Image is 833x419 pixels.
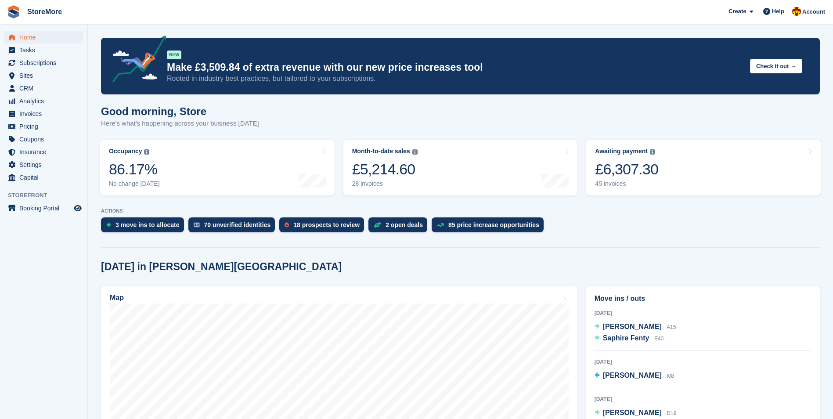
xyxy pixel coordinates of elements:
[109,160,160,178] div: 86.17%
[115,221,180,228] div: 3 move ins to allocate
[4,31,83,43] a: menu
[792,7,801,16] img: Store More Team
[4,171,83,184] a: menu
[19,108,72,120] span: Invoices
[101,217,188,237] a: 3 move ins to allocate
[19,202,72,214] span: Booking Portal
[101,208,820,214] p: ACTIONS
[4,159,83,171] a: menu
[19,146,72,158] span: Insurance
[352,148,410,155] div: Month-to-date sales
[19,69,72,82] span: Sites
[595,309,811,317] div: [DATE]
[4,82,83,94] a: menu
[595,148,648,155] div: Awaiting payment
[343,140,578,195] a: Month-to-date sales £5,214.60 28 invoices
[101,105,259,117] h1: Good morning, Store
[603,334,649,342] span: Saphire Fenty
[750,59,802,73] button: Check it out →
[386,221,423,228] div: 2 open deals
[110,294,124,302] h2: Map
[19,120,72,133] span: Pricing
[19,57,72,69] span: Subscriptions
[167,51,181,59] div: NEW
[802,7,825,16] span: Account
[19,31,72,43] span: Home
[106,222,111,228] img: move_ins_to_allocate_icon-fdf77a2bb77ea45bf5b3d319d69a93e2d87916cf1d5bf7949dd705db3b84f3ca.svg
[4,146,83,158] a: menu
[72,203,83,213] a: Preview store
[4,120,83,133] a: menu
[437,223,444,227] img: price_increase_opportunities-93ffe204e8149a01c8c9dc8f82e8f89637d9d84a8eef4429ea346261dce0b2c0.svg
[167,74,743,83] p: Rooted in industry best practices, but tailored to your subscriptions.
[7,5,20,18] img: stora-icon-8386f47178a22dfd0bd8f6a31ec36ba5ce8667c1dd55bd0f319d3a0aa187defe.svg
[4,133,83,145] a: menu
[650,149,655,155] img: icon-info-grey-7440780725fd019a000dd9b08b2336e03edf1995a4989e88bcd33f0948082b44.svg
[432,217,548,237] a: 85 price increase opportunities
[109,180,160,188] div: No change [DATE]
[4,95,83,107] a: menu
[4,202,83,214] a: menu
[595,333,664,344] a: Saphire Fenty E40
[595,293,811,304] h2: Move ins / outs
[204,221,271,228] div: 70 unverified identities
[667,410,676,416] span: D19
[448,221,539,228] div: 85 price increase opportunities
[595,321,676,333] a: [PERSON_NAME] A15
[4,57,83,69] a: menu
[603,372,662,379] span: [PERSON_NAME]
[595,370,674,382] a: [PERSON_NAME] I08
[654,336,664,342] span: E40
[4,44,83,56] a: menu
[105,36,166,86] img: price-adjustments-announcement-icon-8257ccfd72463d97f412b2fc003d46551f7dbcb40ab6d574587a9cd5c0d94...
[667,373,674,379] span: I08
[19,159,72,171] span: Settings
[19,133,72,145] span: Coupons
[8,191,87,200] span: Storefront
[101,119,259,129] p: Here's what's happening across your business [DATE]
[772,7,784,16] span: Help
[279,217,368,237] a: 18 prospects to review
[167,61,743,74] p: Make £3,509.84 of extra revenue with our new price increases tool
[24,4,65,19] a: StoreMore
[586,140,821,195] a: Awaiting payment £6,307.30 45 invoices
[412,149,418,155] img: icon-info-grey-7440780725fd019a000dd9b08b2336e03edf1995a4989e88bcd33f0948082b44.svg
[595,180,658,188] div: 45 invoices
[144,149,149,155] img: icon-info-grey-7440780725fd019a000dd9b08b2336e03edf1995a4989e88bcd33f0948082b44.svg
[101,261,342,273] h2: [DATE] in [PERSON_NAME][GEOGRAPHIC_DATA]
[368,217,432,237] a: 2 open deals
[109,148,142,155] div: Occupancy
[352,180,418,188] div: 28 invoices
[19,171,72,184] span: Capital
[100,140,335,195] a: Occupancy 86.17% No change [DATE]
[728,7,746,16] span: Create
[19,44,72,56] span: Tasks
[4,69,83,82] a: menu
[603,323,662,330] span: [PERSON_NAME]
[188,217,280,237] a: 70 unverified identities
[595,408,677,419] a: [PERSON_NAME] D19
[595,358,811,366] div: [DATE]
[595,395,811,403] div: [DATE]
[293,221,360,228] div: 18 prospects to review
[603,409,662,416] span: [PERSON_NAME]
[595,160,658,178] div: £6,307.30
[194,222,200,228] img: verify_identity-adf6edd0f0f0b5bbfe63781bf79b02c33cf7c696d77639b501bdc392416b5a36.svg
[667,324,676,330] span: A15
[19,82,72,94] span: CRM
[4,108,83,120] a: menu
[285,222,289,228] img: prospect-51fa495bee0391a8d652442698ab0144808aea92771e9ea1ae160a38d050c398.svg
[374,222,381,228] img: deal-1b604bf984904fb50ccaf53a9ad4b4a5d6e5aea283cecdc64d6e3604feb123c2.svg
[352,160,418,178] div: £5,214.60
[19,95,72,107] span: Analytics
